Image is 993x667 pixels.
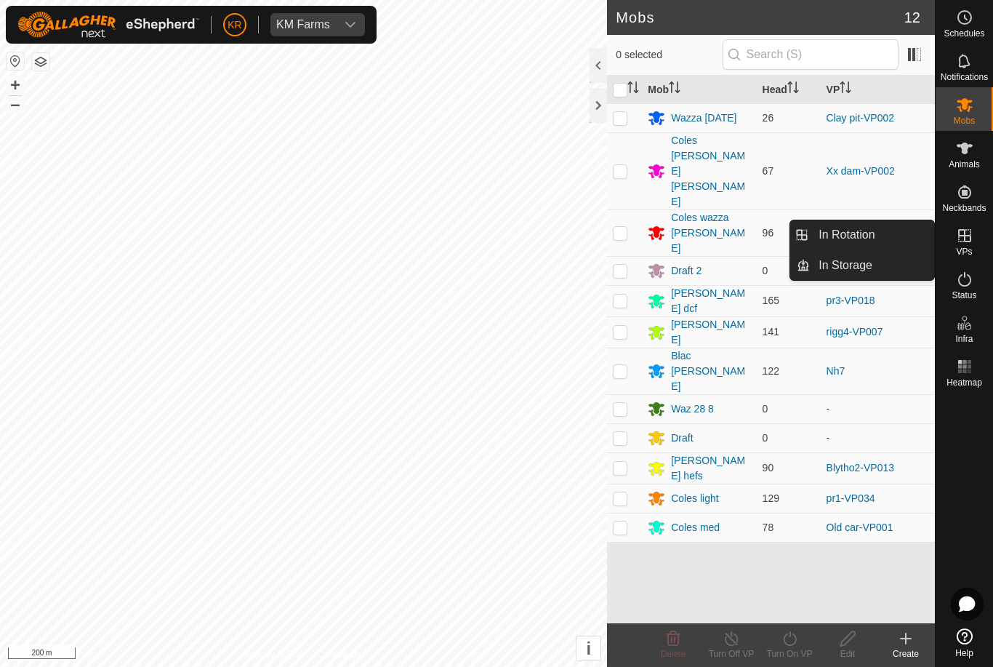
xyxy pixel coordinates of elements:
a: Privacy Policy [246,648,301,661]
h2: Mobs [616,9,904,26]
a: pr3-VP018 [827,295,875,306]
span: Heatmap [946,378,982,387]
span: Animals [949,160,980,169]
span: 26 [763,112,774,124]
div: dropdown trigger [336,13,365,36]
span: 0 [763,265,768,276]
span: Mobs [954,116,975,125]
div: Waz 28 8 [671,402,714,417]
th: VP [821,76,935,104]
a: Old car-VP001 [827,522,893,533]
span: 96 [763,227,774,239]
li: In Rotation [790,220,934,249]
td: - [821,394,935,423]
span: Delete [661,649,686,659]
th: Head [757,76,821,104]
span: i [586,639,591,658]
span: 12 [904,7,920,28]
button: i [576,636,600,660]
div: Coles light [671,491,718,506]
div: Turn On VP [760,647,819,660]
div: Coles med [671,520,720,535]
span: 0 [763,432,768,444]
a: Nh7 [827,365,845,377]
span: KM Farms [270,13,336,36]
input: Search (S) [723,39,898,70]
span: 67 [763,165,774,177]
span: 0 [763,403,768,415]
p-sorticon: Activate to sort [669,84,680,95]
button: Map Layers [32,53,49,71]
div: [PERSON_NAME] [671,317,750,348]
a: Xx dam-VP002 [827,165,895,177]
span: Notifications [941,73,988,81]
div: Coles wazza [PERSON_NAME] [671,210,750,256]
div: Draft [671,431,693,446]
p-sorticon: Activate to sort [840,84,851,95]
span: In Rotation [819,226,875,244]
span: Help [955,649,973,658]
div: Coles [PERSON_NAME] [PERSON_NAME] [671,133,750,209]
div: Draft 2 [671,263,701,279]
a: Help [936,623,993,663]
div: Wazza [DATE] [671,111,736,126]
a: pr1-VP034 [827,492,875,504]
th: Mob [642,76,756,104]
span: KR [228,17,241,33]
a: In Rotation [810,220,934,249]
span: 165 [763,295,779,306]
div: Blac [PERSON_NAME] [671,348,750,394]
div: KM Farms [276,19,330,31]
span: Neckbands [942,204,986,212]
div: Turn Off VP [702,647,760,660]
span: 90 [763,462,774,474]
span: In Storage [819,257,872,274]
li: In Storage [790,251,934,280]
a: Blytho2-VP013 [827,462,894,474]
div: Create [877,647,935,660]
span: VPs [956,247,972,256]
span: 78 [763,522,774,533]
div: [PERSON_NAME] hefs [671,453,750,484]
a: In Storage [810,251,934,280]
p-sorticon: Activate to sort [787,84,799,95]
span: Infra [955,335,973,343]
a: Clay pit-VP002 [827,112,894,124]
div: [PERSON_NAME] dcf [671,286,750,316]
button: – [7,95,24,113]
span: 0 selected [616,47,722,63]
a: rigg4-VP007 [827,326,883,338]
button: Reset Map [7,52,24,70]
span: 129 [763,492,779,504]
img: Gallagher Logo [17,12,199,38]
div: Edit [819,647,877,660]
p-sorticon: Activate to sort [627,84,639,95]
button: + [7,76,24,94]
span: 122 [763,365,779,377]
td: - [821,423,935,452]
span: Status [952,291,976,300]
a: Contact Us [318,648,361,661]
span: Schedules [944,29,984,38]
span: 141 [763,326,779,338]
